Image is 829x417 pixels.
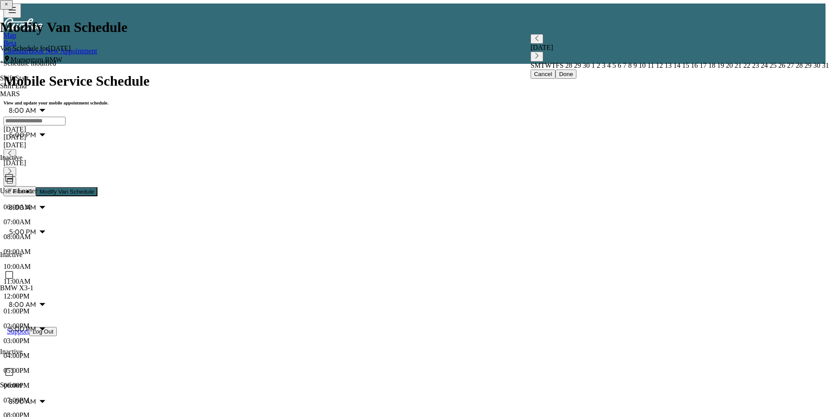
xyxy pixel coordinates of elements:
span: 4 [606,62,611,69]
span: T [541,62,545,69]
span: S [531,62,534,69]
span: 18 [707,62,715,69]
p: 04:00PM [3,352,826,360]
span: 31 [820,62,829,69]
button: Done [555,69,576,79]
span: 20 [724,62,733,69]
span: 22 [742,62,750,69]
span: 29 [572,62,581,69]
span: S [560,62,564,69]
span: 21 [733,62,742,69]
div: Beta [3,39,826,47]
p: 01:00PM [3,307,826,315]
p: 09:00AM [3,248,826,256]
button: Cancel [531,69,556,79]
p: 12:00PM [3,292,826,300]
span: 26 [777,62,785,69]
div: [DATE] [531,44,829,52]
p: 07:00AM [3,218,826,226]
span: 14 [672,62,680,69]
p: 06:00AM [3,203,826,211]
span: 19 [715,62,724,69]
span: 6 [616,62,621,69]
h1: Mobile Service Schedule [3,73,826,89]
span: 17 [698,62,707,69]
span: 11 [646,62,654,69]
span: M [534,62,541,69]
p: 05:00PM [3,367,826,375]
span: 25 [768,62,777,69]
div: [DATE] [3,125,826,133]
span: 8 [627,62,632,69]
p: 06:00PM [3,382,826,389]
span: 12 [654,62,663,69]
div: [DATE] [3,141,826,149]
span: 23 [750,62,759,69]
span: 15 [680,62,689,69]
span: 30 [812,62,820,69]
span: 13 [663,62,672,69]
span: T [552,62,556,69]
span: 7 [621,62,627,69]
span: 28 [794,62,803,69]
p: 07:00PM [3,396,826,404]
p: 11:00AM [3,278,826,285]
p: 10:00AM [3,263,826,271]
span: 24 [759,62,768,69]
span: F [556,62,560,69]
span: 10 [637,62,646,69]
span: 27 [785,62,794,69]
p: 02:00PM [3,322,826,330]
span: 16 [689,62,698,69]
span: 9 [632,62,637,69]
div: [DATE] [3,159,826,167]
span: 1 [590,62,595,69]
span: W [545,62,552,69]
p: 08:00AM [3,233,826,241]
div: [DATE] [3,133,826,141]
a: MapBeta [3,31,826,47]
span: 28 [564,62,572,69]
p: 03:00PM [3,337,826,345]
span: 29 [803,62,812,69]
span: 5 [611,62,616,69]
h6: View and update your mobile appointment schedule. [3,100,826,105]
span: 2 [595,62,600,69]
span: 30 [581,62,590,69]
span: 3 [600,62,606,69]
